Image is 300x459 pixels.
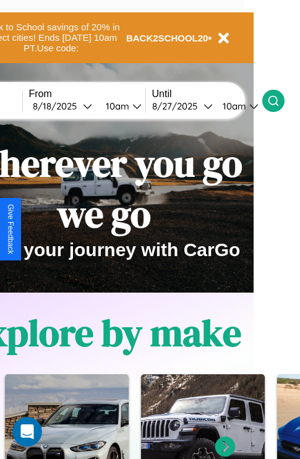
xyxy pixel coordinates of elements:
div: Give Feedback [6,204,15,254]
button: 10am [213,100,262,113]
label: Until [152,88,262,100]
div: 8 / 18 / 2025 [33,100,83,112]
div: 8 / 27 / 2025 [152,100,204,112]
div: 10am [216,100,249,112]
iframe: Intercom live chat [12,417,42,447]
button: 8/18/2025 [29,100,96,113]
div: 10am [100,100,132,112]
label: From [29,88,145,100]
button: 10am [96,100,145,113]
b: BACK2SCHOOL20 [126,33,208,43]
